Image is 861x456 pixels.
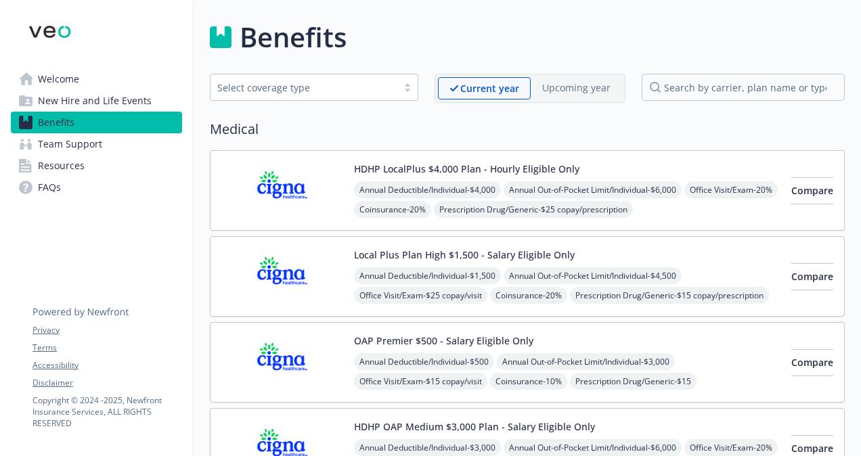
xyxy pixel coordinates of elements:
a: Resources [11,155,182,177]
button: Local Plus Plan High $1,500 - Salary Eligible Only [354,248,575,262]
input: search by carrier, plan name or type [642,74,845,101]
a: Accessibility [32,359,181,371]
button: HDHP LocalPlus $4,000 Plan - Hourly Eligible Only [354,162,579,176]
span: Annual Out-of-Pocket Limit/Individual - $6,000 [504,439,682,456]
span: Annual Deductible/Individual - $500 [354,353,494,370]
h2: Medical [210,119,845,139]
button: Compare [791,349,833,376]
img: CIGNA carrier logo [221,162,343,219]
span: Team Support [38,133,102,155]
a: FAQs [11,177,182,198]
a: New Hire and Life Events [11,90,182,112]
img: CIGNA carrier logo [221,248,343,305]
span: Office Visit/Exam - $15 copay/visit [354,373,487,390]
span: Office Visit/Exam - 20% [684,439,778,456]
span: Annual Deductible/Individual - $1,500 [354,267,501,284]
a: Benefits [11,112,182,133]
span: Upcoming year [531,77,622,99]
span: Annual Deductible/Individual - $4,000 [354,181,501,198]
span: Office Visit/Exam - 20% [684,181,778,198]
span: FAQs [38,177,61,198]
span: Compare [791,270,833,283]
span: New Hire and Life Events [38,90,152,112]
a: Terms [32,342,181,354]
span: Annual Out-of-Pocket Limit/Individual - $6,000 [504,181,682,198]
span: Prescription Drug/Generic - $15 [570,373,697,390]
span: Annual Deductible/Individual - $3,000 [354,439,501,456]
span: Compare [791,442,833,455]
span: Benefits [38,112,74,133]
p: Copyright © 2024 - 2025 , Newfront Insurance Services, ALL RIGHTS RESERVED [32,394,181,429]
button: Compare [791,263,833,290]
h1: Benefits [240,17,347,58]
a: Team Support [11,133,182,155]
div: Select coverage type [217,81,391,95]
span: Prescription Drug/Generic - $15 copay/prescription [570,287,769,304]
button: OAP Premier $500 - Salary Eligible Only [354,334,533,348]
a: Welcome [11,68,182,90]
span: Coinsurance - 10% [490,373,567,390]
a: Privacy [32,324,181,336]
span: Compare [791,356,833,369]
span: Annual Out-of-Pocket Limit/Individual - $4,500 [504,267,682,284]
span: Prescription Drug/Generic - $25 copay/prescription [434,201,633,218]
span: Coinsurance - 20% [354,201,431,218]
span: Resources [38,155,85,177]
button: HDHP OAP Medium $3,000 Plan - Salary Eligible Only [354,419,595,434]
span: Coinsurance - 20% [490,287,567,304]
span: Annual Out-of-Pocket Limit/Individual - $3,000 [497,353,675,370]
img: CIGNA carrier logo [221,334,343,391]
a: Disclaimer [32,377,181,389]
p: Current year [460,81,519,95]
button: Compare [791,177,833,204]
span: Welcome [38,68,79,90]
span: Compare [791,184,833,197]
span: Office Visit/Exam - $25 copay/visit [354,287,487,304]
p: Upcoming year [542,81,611,95]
